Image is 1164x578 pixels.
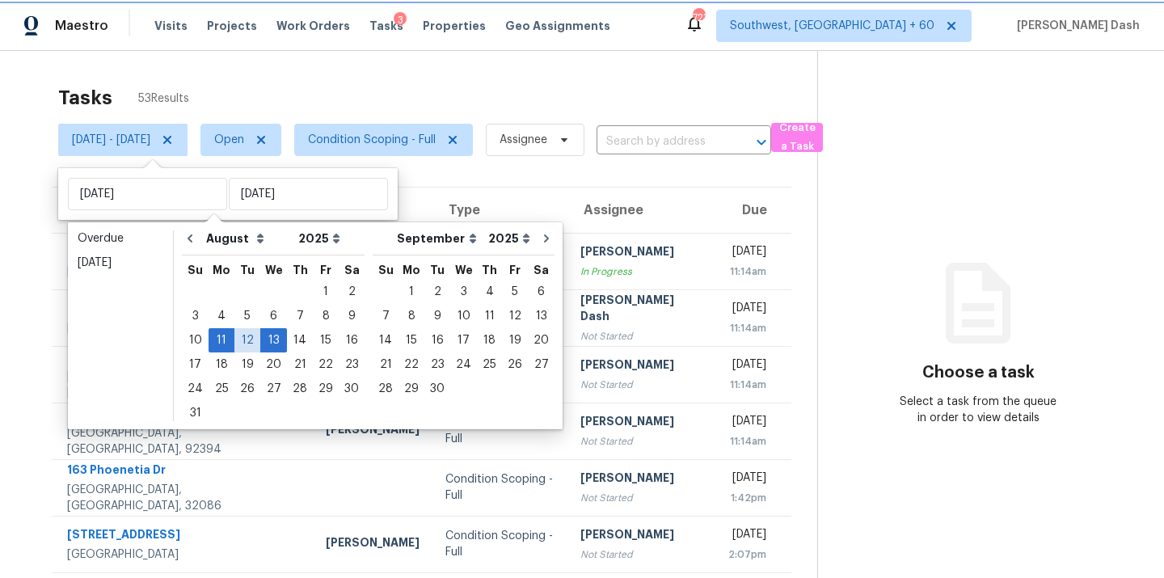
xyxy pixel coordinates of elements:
div: 29 [313,378,339,400]
abbr: Friday [320,264,331,276]
div: 11 [209,329,234,352]
th: Assignee [567,188,716,233]
div: 4 [477,281,502,303]
abbr: Sunday [378,264,394,276]
div: 30 [424,378,450,400]
div: 1:42pm [728,490,766,506]
span: Maestro [55,18,108,34]
div: [GEOGRAPHIC_DATA], [GEOGRAPHIC_DATA], 97223 [67,369,300,401]
div: 29 [399,378,424,400]
div: [STREET_ADDRESS][PERSON_NAME] [67,405,300,425]
div: Fri Sep 26 2025 [502,352,528,377]
div: [DATE] [728,413,766,433]
div: Fri Aug 01 2025 [313,280,339,304]
div: 24 [450,353,477,376]
div: 8 [399,305,424,327]
div: 1 [399,281,424,303]
div: Sat Aug 16 2025 [339,328,365,352]
div: 24 [182,378,209,400]
div: Fri Sep 05 2025 [502,280,528,304]
span: 53 Results [138,91,189,107]
div: 163 Phoenetia Dr [67,462,300,482]
span: Assignee [500,132,547,148]
input: Search by address [597,129,726,154]
div: Condition Scoping - Full [445,471,555,504]
div: 11:14am [728,377,766,393]
div: 21 [373,353,399,376]
div: 19 [502,329,528,352]
div: 19 [234,353,260,376]
abbr: Friday [509,264,521,276]
div: Sun Aug 17 2025 [182,352,209,377]
div: Mon Sep 29 2025 [399,377,424,401]
span: Tasks [369,20,403,32]
div: 23 [424,353,450,376]
div: 2 [339,281,365,303]
button: Open [750,131,773,154]
div: Thu Aug 21 2025 [287,352,313,377]
div: 18 [477,329,502,352]
div: [DATE] [728,526,766,546]
div: 28 [373,378,399,400]
div: Tue Aug 12 2025 [234,328,260,352]
th: Type [432,188,567,233]
div: Sat Aug 23 2025 [339,352,365,377]
div: 10 [450,305,477,327]
div: 2 [424,281,450,303]
div: Mon Sep 22 2025 [399,352,424,377]
div: 11 [477,305,502,327]
div: Condition Scoping - Full [445,415,555,447]
div: 723 [693,10,704,26]
div: [PERSON_NAME] [580,357,703,377]
div: Mon Aug 18 2025 [209,352,234,377]
abbr: Tuesday [430,264,445,276]
div: Tue Aug 05 2025 [234,304,260,328]
div: Condition Scoping - Full [445,528,555,560]
div: 13 [260,329,287,352]
div: Sun Aug 31 2025 [182,401,209,425]
div: 7 [373,305,399,327]
div: 9 [424,305,450,327]
div: 25 [209,378,234,400]
select: Month [202,226,294,251]
div: Thu Aug 28 2025 [287,377,313,401]
div: Thu Aug 14 2025 [287,328,313,352]
div: Tue Aug 26 2025 [234,377,260,401]
div: Select a task from the queue in order to view details [898,394,1058,426]
span: [DATE] - [DATE] [72,132,150,148]
div: [PERSON_NAME] [326,534,420,555]
div: [DATE] [728,470,766,490]
div: Sun Aug 03 2025 [182,304,209,328]
div: Wed Aug 27 2025 [260,377,287,401]
div: 5 [502,281,528,303]
div: Sat Aug 02 2025 [339,280,365,304]
div: Tue Sep 09 2025 [424,304,450,328]
div: Mon Sep 15 2025 [399,328,424,352]
div: Tue Sep 02 2025 [424,280,450,304]
div: Sun Aug 10 2025 [182,328,209,352]
div: 13 [528,305,555,327]
div: 3 [450,281,477,303]
div: 12 [234,329,260,352]
div: 1 [313,281,339,303]
div: Fri Aug 08 2025 [313,304,339,328]
div: [PERSON_NAME] [580,470,703,490]
div: 17 [450,329,477,352]
div: 11:14am [728,264,766,280]
div: Sat Aug 09 2025 [339,304,365,328]
select: Year [484,226,534,251]
abbr: Thursday [293,264,308,276]
div: 2:07pm [728,546,766,563]
th: Address [52,188,313,233]
div: Sat Sep 27 2025 [528,352,555,377]
div: Fri Aug 15 2025 [313,328,339,352]
div: [DATE] [728,357,766,377]
div: [PERSON_NAME] [580,526,703,546]
div: 5 [234,305,260,327]
div: 3 [182,305,209,327]
div: Sun Sep 21 2025 [373,352,399,377]
input: End date [229,178,388,210]
div: 3 [394,12,407,28]
div: 14 [287,329,313,352]
div: 6 [528,281,555,303]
